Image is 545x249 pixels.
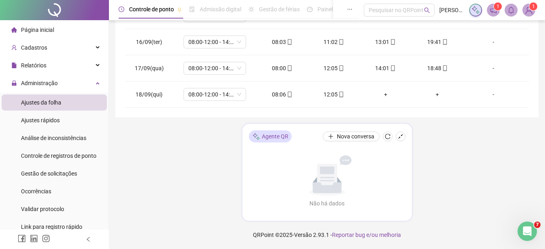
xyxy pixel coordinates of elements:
[470,90,517,99] div: -
[263,38,302,46] div: 08:03
[366,38,405,46] div: 13:01
[11,45,17,50] span: user-add
[490,6,497,14] span: notification
[366,90,405,99] div: +
[290,199,364,208] div: Não há dados
[529,2,537,10] sup: Atualize o seu contato no menu Meus Dados
[471,6,480,15] img: sparkle-icon.fc2bf0ac1784a2077858766a79e2daf3.svg
[424,7,430,13] span: search
[109,221,545,249] footer: QRPoint © 2025 - 2.93.1 -
[177,7,182,12] span: pushpin
[21,62,46,69] span: Relatórios
[135,65,164,71] span: 17/09(qua)
[315,90,353,99] div: 12:05
[532,4,535,9] span: 1
[119,6,124,12] span: clock-circle
[518,222,537,241] iframe: Intercom live chat
[470,64,517,73] div: -
[249,130,292,142] div: Agente QR
[286,39,292,45] span: mobile
[389,65,396,71] span: mobile
[189,6,195,12] span: file-done
[21,99,61,106] span: Ajustes da folha
[315,64,353,73] div: 12:05
[338,92,344,97] span: mobile
[136,91,163,98] span: 18/09(qui)
[259,6,300,13] span: Gestão de férias
[439,6,464,15] span: [PERSON_NAME]
[534,222,541,228] span: 7
[418,38,457,46] div: 19:41
[328,134,334,139] span: plus
[389,39,396,45] span: mobile
[307,6,313,12] span: dashboard
[507,6,515,14] span: bell
[497,4,499,9] span: 1
[21,80,58,86] span: Administração
[248,6,254,12] span: sun
[418,90,457,99] div: +
[398,134,403,139] span: shrink
[11,80,17,86] span: lock
[523,4,535,16] img: 74846
[21,206,64,212] span: Validar protocolo
[188,88,241,100] span: 08:00-12:00 - 14:00-18:00
[86,236,91,242] span: left
[11,27,17,33] span: home
[21,117,60,123] span: Ajustes rápidos
[30,234,38,243] span: linkedin
[494,2,502,10] sup: 1
[323,132,380,141] button: Nova conversa
[263,64,302,73] div: 08:00
[18,234,26,243] span: facebook
[129,6,174,13] span: Controle de ponto
[21,135,86,141] span: Análise de inconsistências
[21,153,96,159] span: Controle de registros de ponto
[385,134,390,139] span: reload
[188,36,241,48] span: 08:00-12:00 - 14:00-18:00
[338,65,344,71] span: mobile
[338,39,344,45] span: mobile
[136,39,162,45] span: 16/09(ter)
[441,39,448,45] span: mobile
[286,92,292,97] span: mobile
[188,62,241,74] span: 08:00-12:00 - 14:00-18:00
[337,132,374,141] span: Nova conversa
[294,232,312,238] span: Versão
[441,65,448,71] span: mobile
[332,232,401,238] span: Reportar bug e/ou melhoria
[21,188,51,195] span: Ocorrências
[21,44,47,51] span: Cadastros
[315,38,353,46] div: 11:02
[21,224,82,230] span: Link para registro rápido
[200,6,241,13] span: Admissão digital
[418,64,457,73] div: 18:48
[366,64,405,73] div: 14:01
[317,6,349,13] span: Painel do DP
[263,90,302,99] div: 08:06
[347,6,353,12] span: ellipsis
[21,170,77,177] span: Gestão de solicitações
[21,27,54,33] span: Página inicial
[286,65,292,71] span: mobile
[252,132,260,141] img: sparkle-icon.fc2bf0ac1784a2077858766a79e2daf3.svg
[42,234,50,243] span: instagram
[470,38,517,46] div: -
[11,63,17,68] span: file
